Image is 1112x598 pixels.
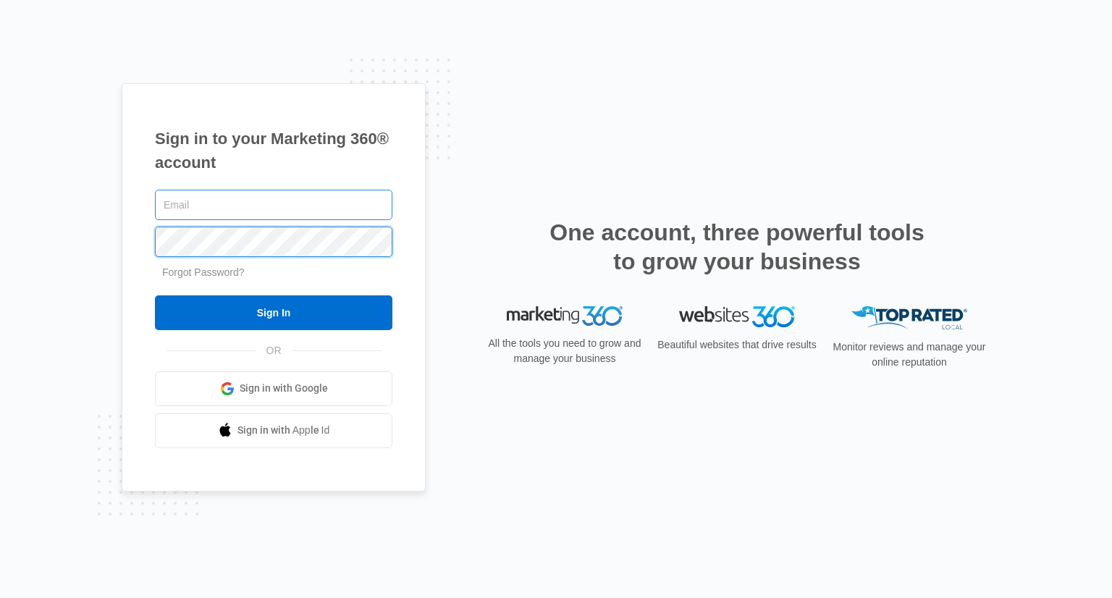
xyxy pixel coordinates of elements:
[484,336,646,366] p: All the tools you need to grow and manage your business
[155,190,392,220] input: Email
[155,295,392,330] input: Sign In
[507,306,623,327] img: Marketing 360
[162,266,245,278] a: Forgot Password?
[656,337,818,353] p: Beautiful websites that drive results
[155,127,392,174] h1: Sign in to your Marketing 360® account
[155,371,392,406] a: Sign in with Google
[240,381,328,396] span: Sign in with Google
[256,343,292,358] span: OR
[155,413,392,448] a: Sign in with Apple Id
[545,218,929,276] h2: One account, three powerful tools to grow your business
[237,423,330,438] span: Sign in with Apple Id
[851,306,967,330] img: Top Rated Local
[679,306,795,327] img: Websites 360
[828,340,990,370] p: Monitor reviews and manage your online reputation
